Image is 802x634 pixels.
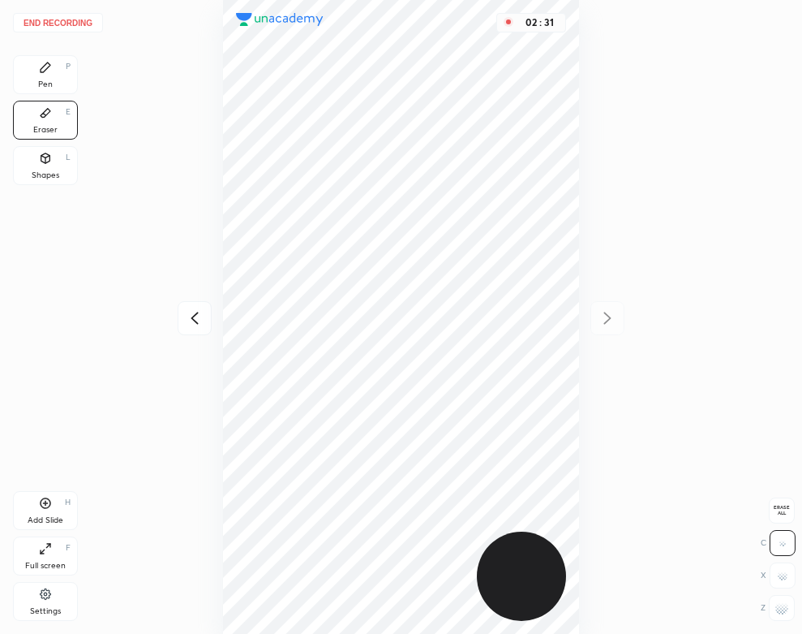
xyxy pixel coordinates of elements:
[761,530,796,556] div: C
[65,498,71,507] div: H
[770,505,794,516] span: Erase all
[38,80,53,88] div: Pen
[32,171,59,179] div: Shapes
[236,13,324,26] img: logo.38c385cc.svg
[66,63,71,71] div: P
[66,153,71,162] div: L
[30,607,61,615] div: Settings
[66,544,71,552] div: F
[13,13,103,32] button: End recording
[66,108,71,116] div: E
[33,126,58,134] div: Eraser
[761,563,796,589] div: X
[520,17,559,28] div: 02 : 31
[761,595,795,621] div: Z
[28,516,63,524] div: Add Slide
[25,562,66,570] div: Full screen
